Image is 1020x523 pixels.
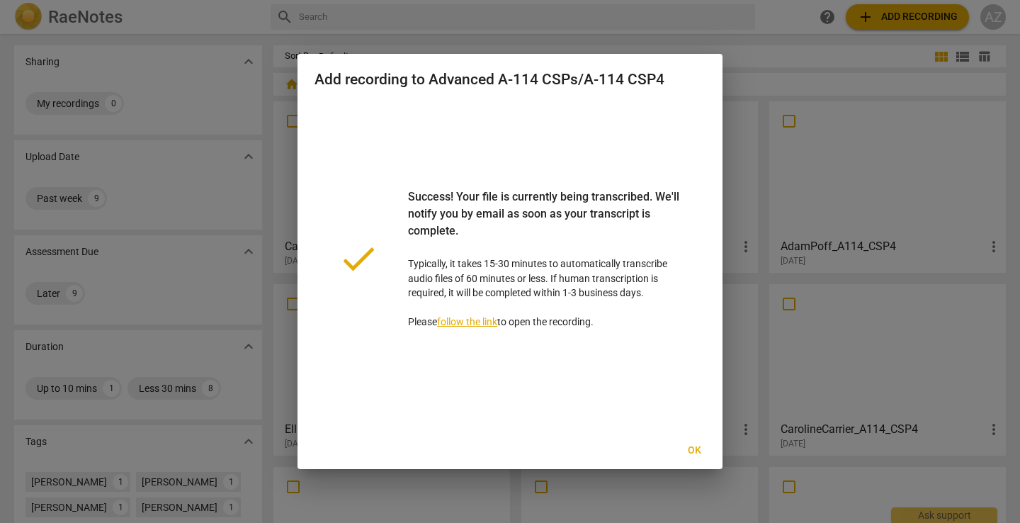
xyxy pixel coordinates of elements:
button: Ok [671,438,717,463]
div: Success! Your file is currently being transcribed. We'll notify you by email as soon as your tran... [408,189,683,257]
span: Ok [683,444,705,458]
p: Typically, it takes 15-30 minutes to automatically transcribe audio files of 60 minutes or less. ... [408,189,683,330]
h2: Add recording to Advanced A-114 CSPs/A-114 CSP4 [314,71,705,89]
span: done [337,237,380,280]
a: follow the link [437,316,497,327]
